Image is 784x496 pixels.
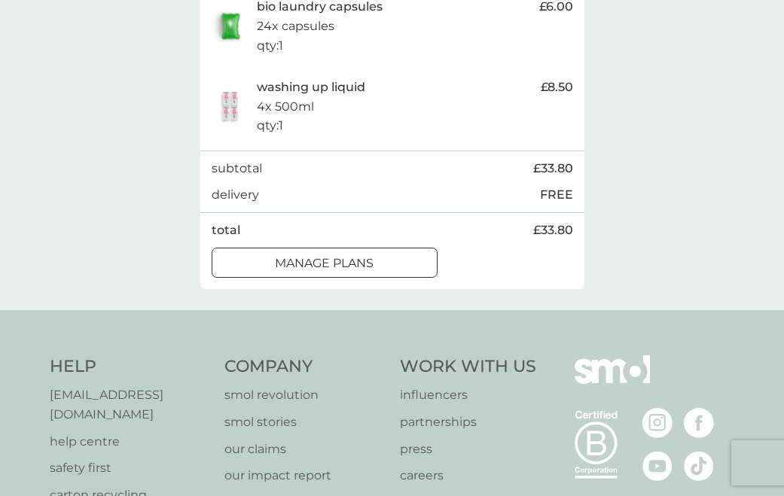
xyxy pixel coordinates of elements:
[50,355,210,379] h4: Help
[257,17,334,36] p: 24x capsules
[257,78,365,97] p: washing up liquid
[224,466,385,485] a: our impact report
[400,466,536,485] a: careers
[50,458,210,478] a: safety first
[400,355,536,379] h4: Work With Us
[684,408,714,438] img: visit the smol Facebook page
[642,451,673,481] img: visit the smol Youtube page
[257,36,283,56] p: qty : 1
[684,451,714,481] img: visit the smol Tiktok page
[400,440,536,459] a: press
[575,355,650,406] img: smol
[400,385,536,405] a: influencers
[540,185,573,205] p: FREE
[257,116,283,135] p: qty : 1
[400,412,536,432] a: partnerships
[224,412,385,432] a: smol stories
[212,221,240,240] p: total
[224,440,385,459] a: our claims
[50,385,210,424] a: [EMAIL_ADDRESS][DOMAIN_NAME]
[533,159,573,178] span: £33.80
[224,355,385,379] h4: Company
[642,408,673,438] img: visit the smol Instagram page
[275,254,374,273] p: manage plans
[50,432,210,452] a: help centre
[224,385,385,405] a: smol revolution
[212,185,259,205] p: delivery
[257,97,314,117] p: 4x 500ml
[212,248,438,278] button: manage plans
[541,78,573,97] span: £8.50
[212,159,262,178] p: subtotal
[533,221,573,240] span: £33.80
